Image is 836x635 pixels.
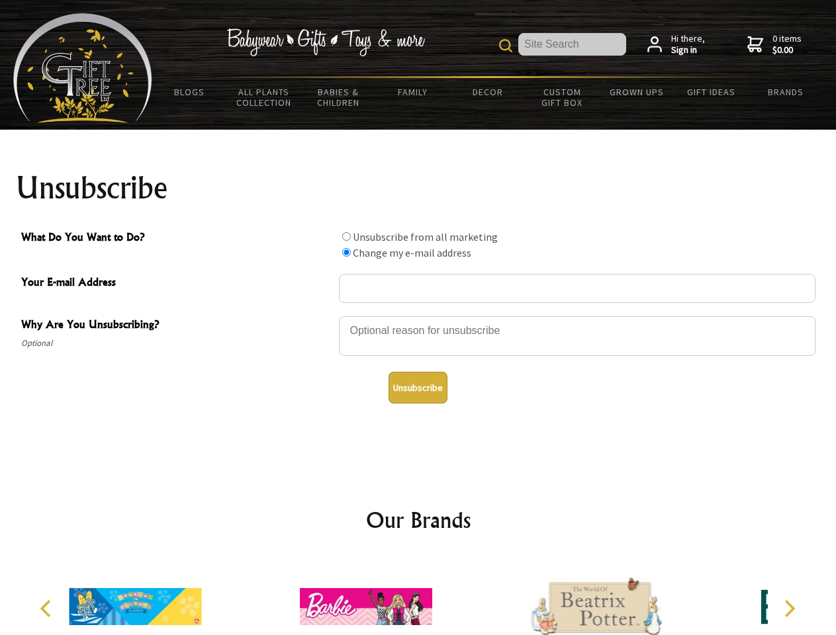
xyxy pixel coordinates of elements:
button: Previous [33,594,62,623]
input: Site Search [518,33,626,56]
button: Unsubscribe [389,372,447,403]
a: Custom Gift Box [525,78,600,116]
input: Your E-mail Address [339,274,815,303]
input: What Do You Want to Do? [342,232,351,241]
span: Optional [21,335,332,351]
strong: $0.00 [772,44,802,56]
button: Next [774,594,804,623]
span: 0 items [772,32,802,56]
span: Why Are You Unsubscribing? [21,316,332,335]
label: Unsubscribe from all marketing [353,230,498,243]
strong: Sign in [671,44,705,56]
a: Babies & Children [301,78,376,116]
a: Hi there,Sign in [647,33,705,56]
input: What Do You Want to Do? [342,248,351,257]
a: BLOGS [152,78,227,106]
a: Decor [450,78,525,106]
a: Brands [749,78,823,106]
a: 0 items$0.00 [747,33,802,56]
span: Your E-mail Address [21,274,332,293]
span: Hi there, [671,33,705,56]
span: What Do You Want to Do? [21,229,332,248]
label: Change my e-mail address [353,246,471,259]
a: Family [376,78,451,106]
h2: Our Brands [26,504,810,536]
a: All Plants Collection [227,78,302,116]
h1: Unsubscribe [16,172,821,204]
a: Grown Ups [599,78,674,106]
a: Gift Ideas [674,78,749,106]
img: Babyware - Gifts - Toys and more... [13,13,152,123]
img: product search [499,39,512,52]
img: Babywear - Gifts - Toys & more [226,28,425,56]
textarea: Why Are You Unsubscribing? [339,316,815,356]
